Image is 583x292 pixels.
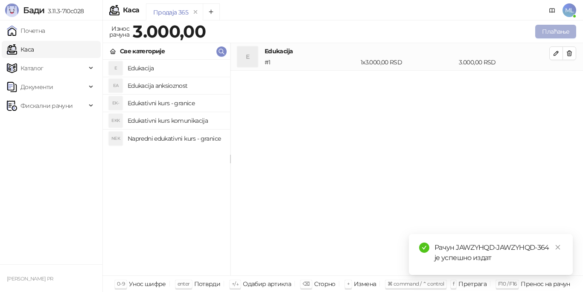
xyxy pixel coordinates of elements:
[498,280,516,287] span: F10 / F16
[109,79,122,93] div: EA
[128,61,223,75] h4: Edukacija
[109,132,122,145] div: NEK
[109,61,122,75] div: E
[453,280,454,287] span: f
[23,5,44,15] span: Бади
[7,41,34,58] a: Каса
[359,58,457,67] div: 1 x 3.000,00 RSD
[190,9,201,16] button: remove
[553,243,563,252] a: Close
[5,3,19,17] img: Logo
[314,278,335,289] div: Сторно
[178,280,190,287] span: enter
[133,21,206,42] strong: 3.000,00
[128,79,223,93] h4: Edukacija anksioznost
[434,243,563,263] div: Рачун JAWZYHQD-JAWZYHQD-364 је успешно издат
[388,280,444,287] span: ⌘ command / ⌃ control
[128,132,223,145] h4: Napredni edukativni kurs - granice
[419,243,429,253] span: check-circle
[263,58,359,67] div: # 1
[120,46,165,56] div: Све категорије
[153,8,188,17] div: Продаја 365
[44,7,84,15] span: 3.11.3-710c028
[232,280,239,287] span: ↑/↓
[7,276,53,282] small: [PERSON_NAME] PR
[20,97,73,114] span: Фискални рачуни
[243,278,291,289] div: Одабир артикла
[555,244,561,250] span: close
[563,3,576,17] span: ML
[347,280,350,287] span: +
[265,46,549,56] h4: Edukacija
[535,25,576,38] button: Плаћање
[109,96,122,110] div: EK-
[457,58,551,67] div: 3.000,00 RSD
[237,46,258,67] div: E
[458,278,487,289] div: Претрага
[123,7,139,14] div: Каса
[545,3,559,17] a: Документација
[303,280,309,287] span: ⌫
[354,278,376,289] div: Измена
[129,278,166,289] div: Унос шифре
[7,22,45,39] a: Почетна
[108,23,131,40] div: Износ рачуна
[203,3,220,20] button: Add tab
[128,114,223,127] h4: Edukativni kurs komunikacija
[117,280,125,287] span: 0-9
[128,96,223,110] h4: Edukativni kurs - granice
[194,278,221,289] div: Потврди
[20,60,44,77] span: Каталог
[20,78,53,95] span: Документи
[109,114,122,127] div: EKK
[521,278,570,289] div: Пренос на рачун
[103,60,230,275] div: grid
